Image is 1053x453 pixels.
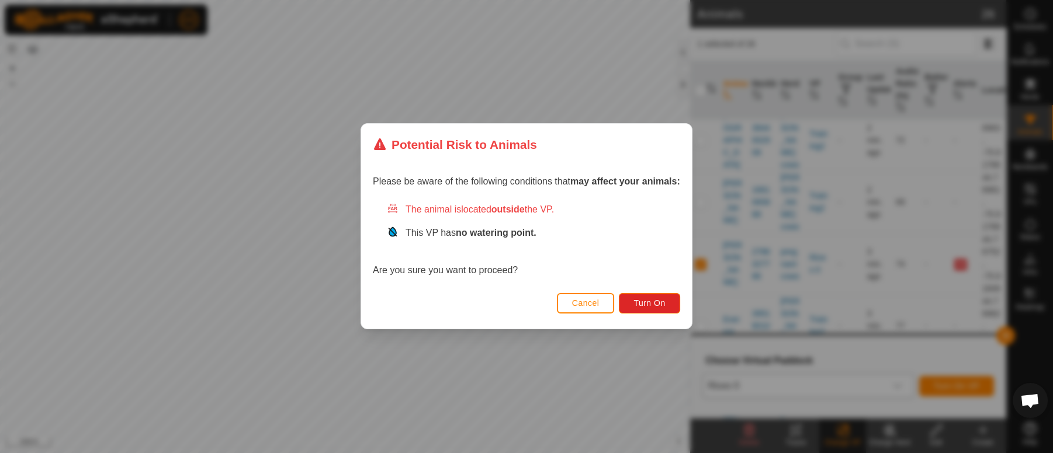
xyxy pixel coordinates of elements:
button: Cancel [557,293,615,313]
strong: may affect your animals: [570,177,680,187]
button: Turn On [619,293,680,313]
div: Potential Risk to Animals [373,135,537,154]
a: Open chat [1013,383,1048,418]
strong: no watering point. [456,228,536,238]
span: Please be aware of the following conditions that [373,177,680,187]
strong: outside [491,205,525,215]
span: Turn On [634,299,666,308]
div: The animal is [387,203,680,217]
span: Cancel [572,299,600,308]
span: located the VP. [461,205,554,215]
div: Are you sure you want to proceed? [373,203,680,278]
span: This VP has [406,228,536,238]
